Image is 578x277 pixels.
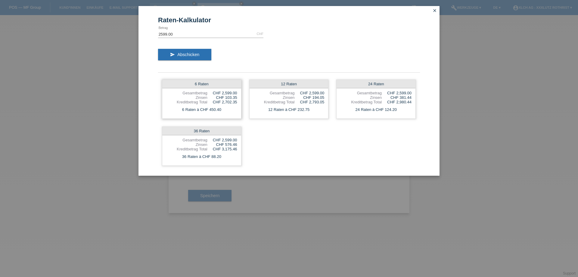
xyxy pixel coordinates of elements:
[337,80,415,88] div: 24 Raten
[170,52,175,57] i: send
[158,49,211,60] button: send Abschicken
[207,142,237,147] div: CHF 576.46
[177,52,199,57] span: Abschicken
[294,95,324,100] div: CHF 194.05
[253,95,295,100] div: Zinsen
[340,100,382,104] div: Kreditbetrag Total
[382,100,412,104] div: CHF 2,980.44
[431,8,439,14] a: close
[162,153,241,161] div: 36 Raten à CHF 88.20
[166,147,207,151] div: Kreditbetrag Total
[162,127,241,135] div: 36 Raten
[207,95,237,100] div: CHF 103.35
[337,106,415,114] div: 24 Raten à CHF 124.20
[207,147,237,151] div: CHF 3,175.46
[250,80,328,88] div: 12 Raten
[207,91,237,95] div: CHF 2,599.00
[432,8,437,13] i: close
[253,91,295,95] div: Gesamtbetrag
[340,91,382,95] div: Gesamtbetrag
[340,95,382,100] div: Zinsen
[294,91,324,95] div: CHF 2,599.00
[166,142,207,147] div: Zinsen
[158,16,420,24] h1: Raten-Kalkulator
[166,95,207,100] div: Zinsen
[253,100,295,104] div: Kreditbetrag Total
[166,100,207,104] div: Kreditbetrag Total
[294,100,324,104] div: CHF 2,793.05
[166,91,207,95] div: Gesamtbetrag
[207,100,237,104] div: CHF 2,702.35
[382,95,412,100] div: CHF 381.44
[256,32,263,36] div: CHF
[382,91,412,95] div: CHF 2,599.00
[166,138,207,142] div: Gesamtbetrag
[250,106,328,114] div: 12 Raten à CHF 232.75
[162,80,241,88] div: 6 Raten
[162,106,241,114] div: 6 Raten à CHF 450.40
[207,138,237,142] div: CHF 2,599.00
